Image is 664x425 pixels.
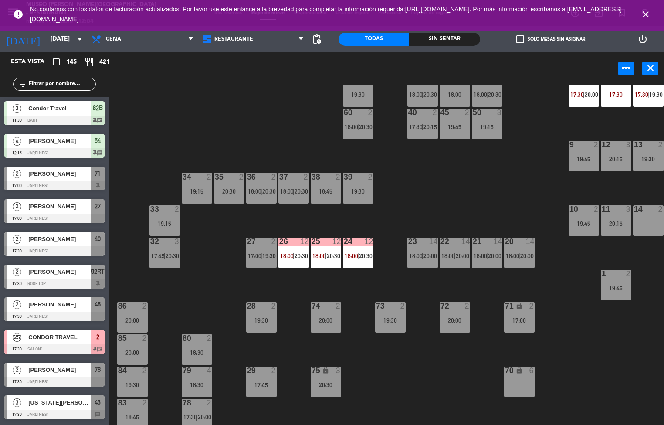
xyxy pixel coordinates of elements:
div: 2 [658,205,663,213]
span: 20:00 [520,252,534,259]
span: 17:30 [635,91,648,98]
div: 2 [335,302,341,310]
span: 2 [13,235,21,244]
div: 14 [429,238,437,245]
span: 2 [13,300,21,309]
div: 37 [279,173,280,181]
div: 20:30 [311,382,341,388]
div: 20:00 [311,317,341,323]
div: 2 [335,173,341,181]
div: 72 [440,302,441,310]
span: | [164,252,166,259]
i: arrow_drop_down [75,34,85,44]
div: 19:30 [375,317,406,323]
i: lock [515,302,523,309]
div: 2 [658,141,663,149]
span: | [422,91,423,98]
div: 20:30 [214,188,244,194]
span: 18:00 [312,252,326,259]
span: | [422,123,423,130]
span: 20:00 [585,91,598,98]
div: 26 [279,238,280,245]
span: 20:00 [488,252,501,259]
div: 12 [300,238,308,245]
span: [US_STATE][PERSON_NAME] [28,398,91,407]
div: 2 [271,367,276,374]
div: 2 [142,367,147,374]
span: 43 [95,397,101,408]
div: 20:00 [117,317,148,323]
span: 19:30 [649,91,663,98]
span: | [261,252,262,259]
div: 2 [303,173,308,181]
span: 92RT [91,266,105,277]
span: 20:30 [327,252,340,259]
span: CONDOR TRAVEL [28,333,91,342]
span: 20:30 [359,123,373,130]
span: 18:00 [441,252,455,259]
span: 18:00 [280,252,294,259]
div: 14 [493,238,502,245]
i: restaurant [84,57,95,67]
div: 2 [142,334,147,342]
span: 18:00 [409,252,423,259]
div: 2 [207,399,212,407]
div: 3 [626,141,631,149]
span: 78 [95,364,101,375]
a: . Por más información escríbanos a [EMAIL_ADDRESS][DOMAIN_NAME] [30,6,622,23]
span: | [196,414,198,421]
div: 2 [142,302,147,310]
div: 2 [142,399,147,407]
div: 75 [312,367,312,374]
div: 18:00 [440,92,470,98]
span: 3 [13,398,21,407]
span: | [422,252,423,259]
span: | [357,123,359,130]
span: 3 [13,104,21,113]
label: Solo mesas sin asignar [516,35,585,43]
i: lock [515,367,523,374]
span: 4 [13,137,21,146]
span: 18:00 [248,188,261,195]
div: 18:30 [182,350,212,356]
span: 2 [96,332,99,342]
div: 2 [271,173,276,181]
div: 3 [335,367,341,374]
span: 17:45 [151,252,165,259]
div: 19:30 [633,156,664,162]
span: pending_actions [312,34,322,44]
span: 17:30 [409,123,423,130]
div: 3 [174,238,180,245]
span: 18:00 [280,188,294,195]
div: 6 [529,367,534,374]
span: [PERSON_NAME] [28,202,91,211]
span: 20:30 [359,252,373,259]
span: 2 [13,366,21,374]
div: 19:30 [343,188,373,194]
div: 4 [207,367,212,374]
div: 19:15 [472,124,502,130]
div: 12 [364,238,373,245]
div: 2 [271,238,276,245]
div: 19:15 [149,221,180,227]
span: | [647,91,649,98]
span: 18:00 [409,91,423,98]
a: [URL][DOMAIN_NAME] [405,6,470,13]
span: No contamos con los datos de facturación actualizados. Por favor use este enlance a la brevedad p... [30,6,622,23]
div: 18:30 [182,382,212,388]
div: 18:45 [117,414,148,420]
span: 18:00 [474,91,487,98]
span: [PERSON_NAME] [28,365,91,374]
span: | [583,91,585,98]
div: 19:30 [117,382,148,388]
span: 71 [95,168,101,179]
div: 19:45 [440,124,470,130]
